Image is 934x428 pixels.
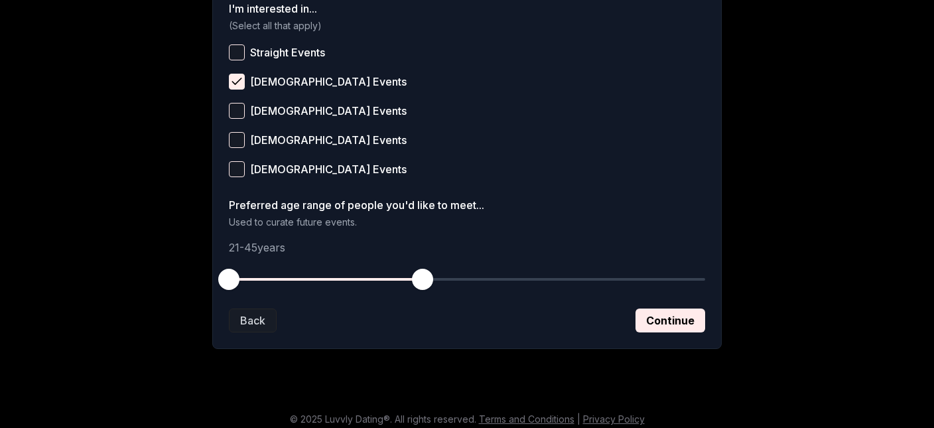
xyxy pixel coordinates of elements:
[229,74,245,90] button: [DEMOGRAPHIC_DATA] Events
[250,106,407,116] span: [DEMOGRAPHIC_DATA] Events
[229,161,245,177] button: [DEMOGRAPHIC_DATA] Events
[250,76,407,87] span: [DEMOGRAPHIC_DATA] Events
[250,135,407,145] span: [DEMOGRAPHIC_DATA] Events
[250,47,325,58] span: Straight Events
[583,413,645,425] a: Privacy Policy
[229,132,245,148] button: [DEMOGRAPHIC_DATA] Events
[229,44,245,60] button: Straight Events
[577,413,580,425] span: |
[229,200,705,210] label: Preferred age range of people you'd like to meet...
[635,309,705,332] button: Continue
[229,3,705,14] label: I'm interested in...
[229,240,705,255] p: 21 - 45 years
[229,19,705,33] p: (Select all that apply)
[229,103,245,119] button: [DEMOGRAPHIC_DATA] Events
[229,309,277,332] button: Back
[229,216,705,229] p: Used to curate future events.
[479,413,574,425] a: Terms and Conditions
[250,164,407,175] span: [DEMOGRAPHIC_DATA] Events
